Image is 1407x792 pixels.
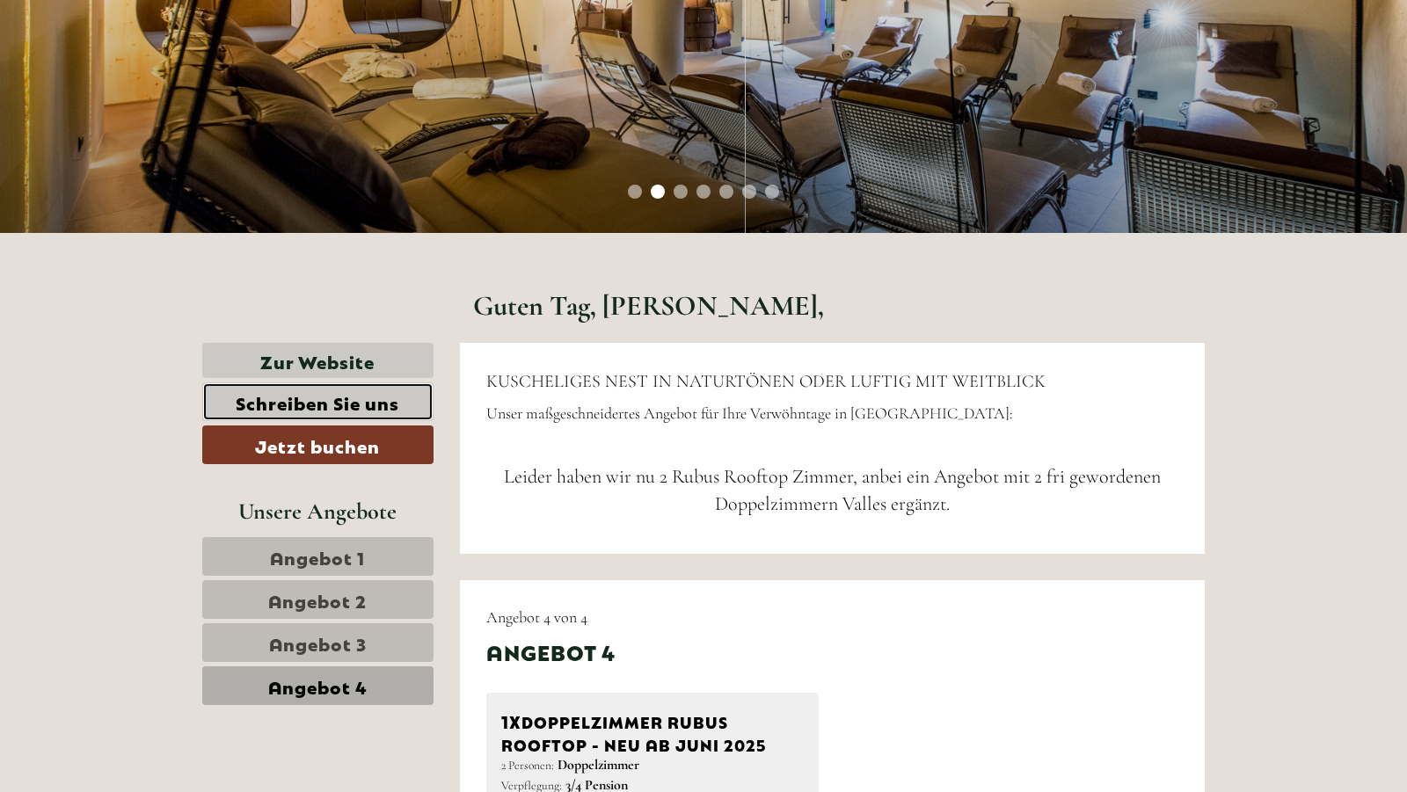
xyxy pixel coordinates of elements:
[269,630,367,655] span: Angebot 3
[501,708,805,755] div: Doppelzimmer RUBUS ROOFTOP - Neu ab Juni 2025
[558,756,639,774] b: Doppelzimmer
[473,290,824,321] h1: Guten Tag, [PERSON_NAME],
[501,758,554,773] small: 2 Personen:
[486,636,616,666] div: Angebot 4
[486,403,1013,423] span: Unser maßgeschneidertes Angebot für Ihre Verwöhntage in [GEOGRAPHIC_DATA]:
[504,465,1161,515] span: Leider haben wir nu 2 Rubus Rooftop Zimmer, anbei ein Angebot mit 2 fri gewordenen Doppelzimmern ...
[202,382,434,421] a: Schreiben Sie uns
[202,343,434,379] a: Zur Website
[486,607,587,627] span: Angebot 4 von 4
[486,371,1046,392] span: KUSCHELIGES NEST IN NATURTÖNEN ODER LUFTIG MIT WEITBLICK
[501,708,521,732] b: 1x
[268,673,368,698] span: Angebot 4
[270,544,365,569] span: Angebot 1
[268,587,367,612] span: Angebot 2
[202,425,434,464] a: Jetzt buchen
[202,495,434,527] div: Unsere Angebote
